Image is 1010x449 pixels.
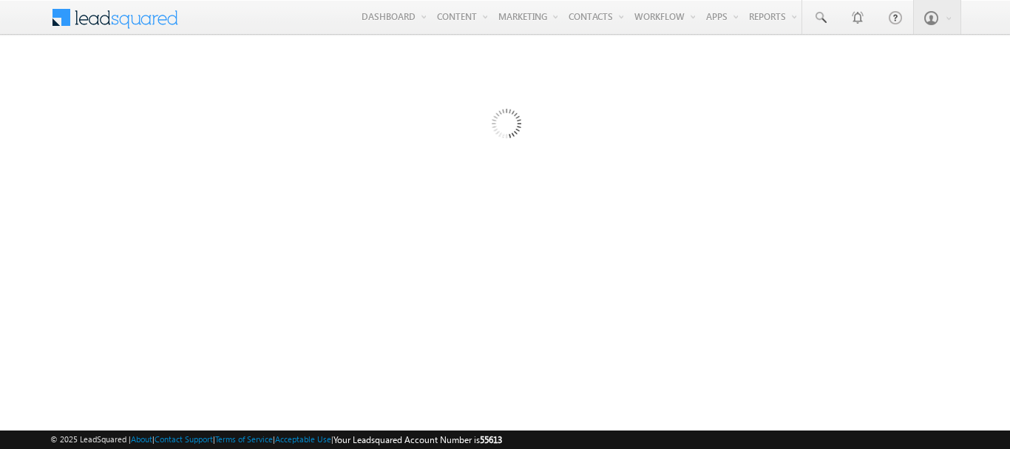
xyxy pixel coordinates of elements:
a: Terms of Service [215,434,273,444]
a: Contact Support [155,434,213,444]
a: About [131,434,152,444]
span: © 2025 LeadSquared | | | | | [50,433,502,447]
a: Acceptable Use [275,434,331,444]
span: 55613 [480,434,502,445]
img: Loading... [429,50,582,203]
span: Your Leadsquared Account Number is [333,434,502,445]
